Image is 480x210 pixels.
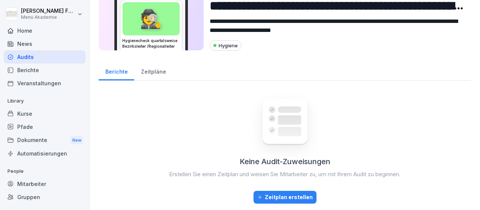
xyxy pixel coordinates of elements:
button: Zeitplan erstellen [253,191,316,204]
a: Mitarbeiter [4,177,85,190]
div: Dokumente [4,133,85,147]
a: Home [4,24,85,37]
p: Menü Akademie [21,15,76,20]
a: DokumenteNew [4,133,85,147]
a: Kurse [4,107,85,120]
div: Hygiene [210,40,241,51]
p: Library [4,95,85,107]
a: Veranstaltungen [4,77,85,90]
a: Berichte [99,61,134,80]
div: Zeitplan erstellen [257,193,313,201]
a: Audits [4,50,85,63]
p: Erstellen Sie einen Zeitplan und weisen Sie Mitarbeiter zu, um mit Ihrem Audit zu beginnen. [169,170,400,179]
a: News [4,37,85,50]
a: Berichte [4,63,85,77]
p: People [4,165,85,177]
p: [PERSON_NAME] Faschon [21,8,76,14]
a: Gruppen [4,190,85,204]
h2: Keine Audit-Zuweisungen [240,156,330,167]
h3: Hygienecheck quartalsweise Bezirksleiter /Regionalleiter [122,38,180,49]
a: Automatisierungen [4,147,85,160]
div: 🕵️ [123,2,180,35]
a: Zeitpläne [134,61,172,80]
a: Pfade [4,120,85,133]
div: New [70,136,83,145]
